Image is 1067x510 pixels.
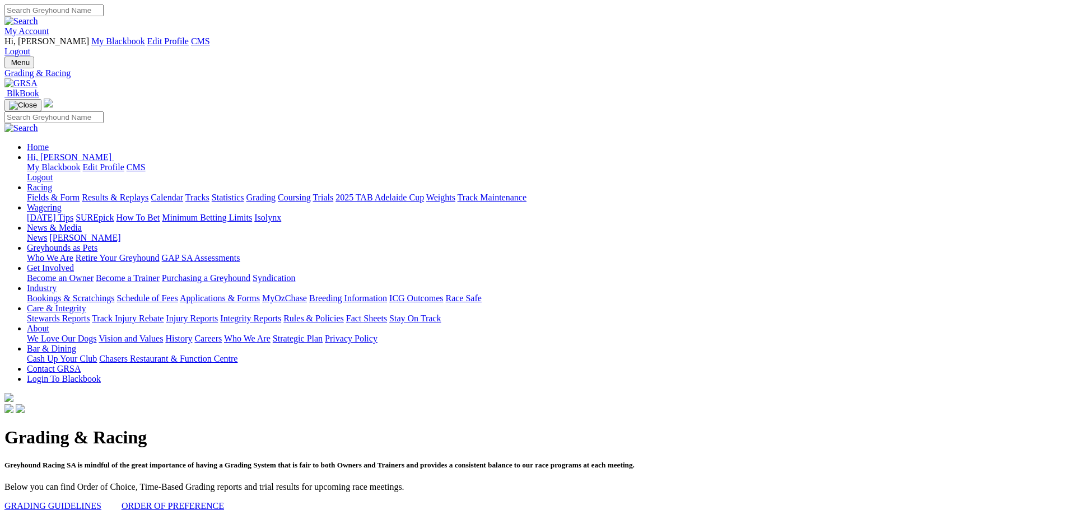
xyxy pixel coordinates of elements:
a: Careers [194,334,222,343]
button: Toggle navigation [4,99,41,111]
a: Chasers Restaurant & Function Centre [99,354,237,363]
a: Rules & Policies [283,314,344,323]
a: Calendar [151,193,183,202]
a: How To Bet [117,213,160,222]
a: Home [27,142,49,152]
a: My Blackbook [27,162,81,172]
span: Hi, [PERSON_NAME] [4,36,89,46]
a: Care & Integrity [27,303,86,313]
a: Login To Blackbook [27,374,101,383]
div: Wagering [27,213,1063,223]
img: logo-grsa-white.png [4,393,13,402]
div: News & Media [27,233,1063,243]
input: Search [4,4,104,16]
img: GRSA [4,78,38,88]
p: Below you can find Order of Choice, Time-Based Grading reports and trial results for upcoming rac... [4,482,1063,492]
a: Applications & Forms [180,293,260,303]
a: Fields & Form [27,193,80,202]
div: Racing [27,193,1063,203]
a: Stewards Reports [27,314,90,323]
a: Coursing [278,193,311,202]
a: Track Injury Rebate [92,314,164,323]
a: Wagering [27,203,62,212]
a: Who We Are [224,334,271,343]
img: Search [4,16,38,26]
div: Hi, [PERSON_NAME] [27,162,1063,183]
img: Search [4,123,38,133]
a: Become a Trainer [96,273,160,283]
a: Contact GRSA [27,364,81,373]
a: Injury Reports [166,314,218,323]
a: Grading [246,193,276,202]
a: Minimum Betting Limits [162,213,252,222]
a: Trials [313,193,333,202]
a: Race Safe [445,293,481,303]
a: My Account [4,26,49,36]
a: Isolynx [254,213,281,222]
a: Fact Sheets [346,314,387,323]
img: logo-grsa-white.png [44,99,53,107]
a: BlkBook [4,88,39,98]
a: Tracks [185,193,209,202]
a: Integrity Reports [220,314,281,323]
a: Become an Owner [27,273,94,283]
button: Toggle navigation [4,57,34,68]
a: About [27,324,49,333]
a: Track Maintenance [458,193,526,202]
a: Weights [426,193,455,202]
a: Statistics [212,193,244,202]
a: Logout [27,172,53,182]
a: GAP SA Assessments [162,253,240,263]
h1: Grading & Racing [4,427,1063,448]
span: Menu [11,58,30,67]
a: Industry [27,283,57,293]
div: Care & Integrity [27,314,1063,324]
a: SUREpick [76,213,114,222]
a: Edit Profile [147,36,189,46]
a: [DATE] Tips [27,213,73,222]
a: MyOzChase [262,293,307,303]
a: Breeding Information [309,293,387,303]
a: My Blackbook [91,36,145,46]
img: Close [9,101,37,110]
a: Vision and Values [99,334,163,343]
a: Bookings & Scratchings [27,293,114,303]
a: Bar & Dining [27,344,76,353]
a: Retire Your Greyhound [76,253,160,263]
a: News [27,233,47,242]
div: About [27,334,1063,344]
img: twitter.svg [16,404,25,413]
a: [PERSON_NAME] [49,233,120,242]
a: CMS [127,162,146,172]
a: History [165,334,192,343]
div: My Account [4,36,1063,57]
a: Edit Profile [83,162,124,172]
a: Stay On Track [389,314,441,323]
a: Racing [27,183,52,192]
a: We Love Our Dogs [27,334,96,343]
a: CMS [191,36,210,46]
a: Results & Replays [82,193,148,202]
a: Syndication [253,273,295,283]
a: 2025 TAB Adelaide Cup [336,193,424,202]
a: Cash Up Your Club [27,354,97,363]
a: Strategic Plan [273,334,323,343]
a: Privacy Policy [325,334,378,343]
a: Logout [4,46,30,56]
a: Purchasing a Greyhound [162,273,250,283]
div: Greyhounds as Pets [27,253,1063,263]
a: Get Involved [27,263,74,273]
div: Industry [27,293,1063,303]
a: Who We Are [27,253,73,263]
a: News & Media [27,223,82,232]
h5: Greyhound Racing SA is mindful of the great importance of having a Grading System that is fair to... [4,461,1063,470]
div: Get Involved [27,273,1063,283]
a: Grading & Racing [4,68,1063,78]
a: Hi, [PERSON_NAME] [27,152,114,162]
span: BlkBook [7,88,39,98]
a: ICG Outcomes [389,293,443,303]
img: facebook.svg [4,404,13,413]
input: Search [4,111,104,123]
a: Greyhounds as Pets [27,243,97,252]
